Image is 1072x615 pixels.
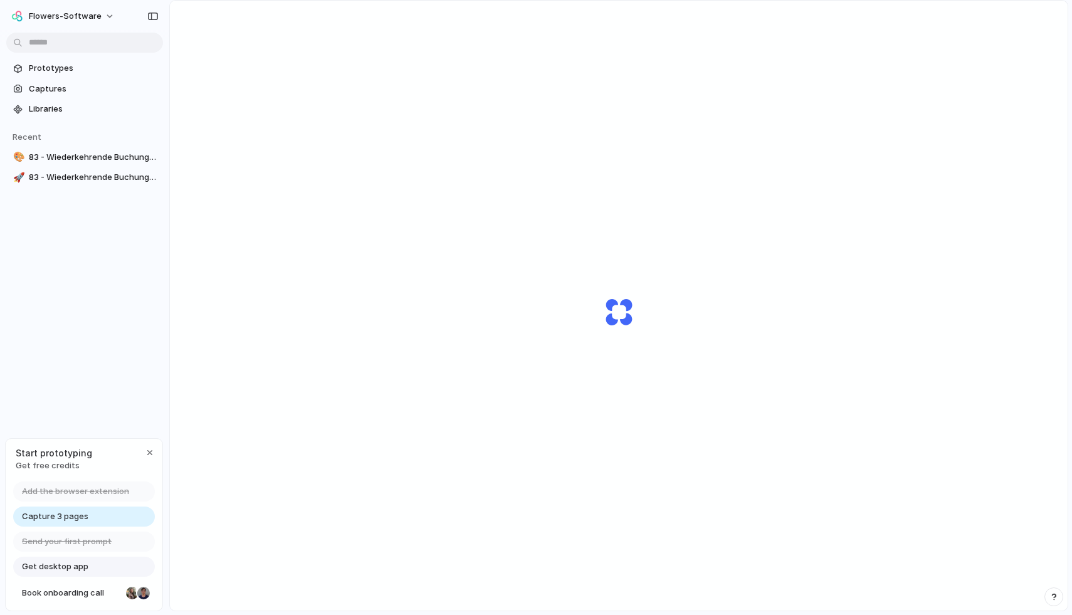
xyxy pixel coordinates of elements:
[13,171,22,185] div: 🚀
[136,586,151,601] div: Christian Iacullo
[22,587,121,599] span: Book onboarding call
[6,80,163,98] a: Captures
[11,151,24,164] button: 🎨
[13,557,155,577] a: Get desktop app
[29,171,158,184] span: 83 - Wiederkehrende Buchungen - Listen - Flowers Software
[6,100,163,118] a: Libraries
[6,148,163,167] a: 🎨83 - Wiederkehrende Buchungen - Listen - Flowers Software
[6,6,121,26] button: flowers-software
[29,151,158,164] span: 83 - Wiederkehrende Buchungen - Listen - Flowers Software
[13,132,41,142] span: Recent
[11,171,24,184] button: 🚀
[29,10,102,23] span: flowers-software
[22,560,88,573] span: Get desktop app
[13,583,155,603] a: Book onboarding call
[22,535,112,548] span: Send your first prompt
[16,446,92,460] span: Start prototyping
[125,586,140,601] div: Nicole Kubica
[22,485,129,498] span: Add the browser extension
[22,510,88,523] span: Capture 3 pages
[6,59,163,78] a: Prototypes
[16,460,92,472] span: Get free credits
[29,103,158,115] span: Libraries
[29,62,158,75] span: Prototypes
[6,168,163,187] a: 🚀83 - Wiederkehrende Buchungen - Listen - Flowers Software
[29,83,158,95] span: Captures
[13,150,22,164] div: 🎨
